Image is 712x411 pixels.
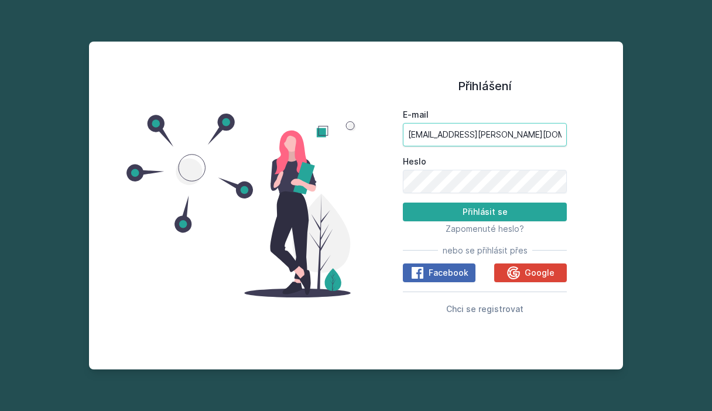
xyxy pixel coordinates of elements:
[403,77,567,95] h1: Přihlášení
[403,263,475,282] button: Facebook
[403,123,567,146] input: Tvoje e-mailová adresa
[494,263,567,282] button: Google
[525,267,554,279] span: Google
[403,109,567,121] label: E-mail
[446,224,524,234] span: Zapomenuté heslo?
[429,267,468,279] span: Facebook
[446,302,523,316] button: Chci se registrovat
[403,203,567,221] button: Přihlásit se
[443,245,528,256] span: nebo se přihlásit přes
[403,156,567,167] label: Heslo
[446,304,523,314] span: Chci se registrovat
